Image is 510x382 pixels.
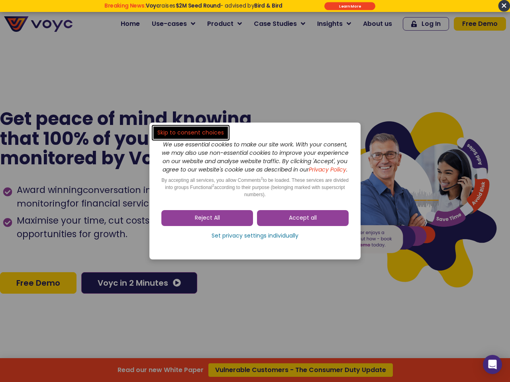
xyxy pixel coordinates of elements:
i: We use essential cookies to make our site work. With your consent, we may also use non-essential ... [162,140,349,173]
a: Set privacy settings individually [161,230,349,242]
sup: 2 [212,183,214,187]
span: Job title [104,64,131,74]
a: Privacy Policy [309,166,346,173]
a: Skip to consent choices [153,127,228,139]
a: Reject All [161,210,253,226]
sup: 2 [261,176,263,180]
span: Phone [104,32,124,41]
a: Accept all [257,210,349,226]
span: By accepting all services, you allow Comments to be loaded. These services are divided into group... [161,177,349,197]
span: Set privacy settings individually [212,232,298,240]
span: Accept all [289,214,317,222]
span: Reject All [195,214,220,222]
